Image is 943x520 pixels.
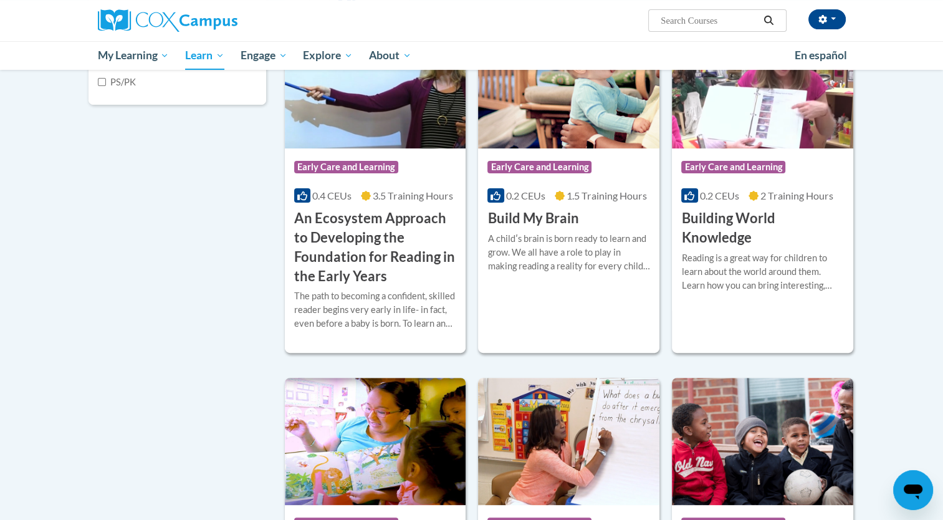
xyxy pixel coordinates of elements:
[98,78,106,86] input: Checkbox for Options
[487,232,650,273] div: A childʹs brain is born ready to learn and grow. We all have a role to play in making reading a r...
[295,41,361,70] a: Explore
[672,21,853,353] a: Course LogoEarly Care and Learning0.2 CEUs2 Training Hours Building World KnowledgeReading is a g...
[700,190,739,201] span: 0.2 CEUs
[90,41,178,70] a: My Learning
[681,209,844,248] h3: Building World Knowledge
[185,48,224,63] span: Learn
[303,48,353,63] span: Explore
[672,378,853,505] img: Course Logo
[294,209,457,286] h3: An Ecosystem Approach to Developing the Foundation for Reading in the Early Years
[312,190,352,201] span: 0.4 CEUs
[672,21,853,148] img: Course Logo
[808,9,846,29] button: Account Settings
[659,13,759,28] input: Search Courses
[97,48,169,63] span: My Learning
[478,21,659,148] img: Course Logo
[294,161,398,173] span: Early Care and Learning
[369,48,411,63] span: About
[795,49,847,62] span: En español
[177,41,232,70] a: Learn
[98,9,335,32] a: Cox Campus
[478,21,659,353] a: Course LogoEarly Care and Learning0.2 CEUs1.5 Training Hours Build My BrainA childʹs brain is bor...
[760,190,833,201] span: 2 Training Hours
[787,42,855,69] a: En español
[487,209,578,228] h3: Build My Brain
[681,251,844,292] div: Reading is a great way for children to learn about the world around them. Learn how you can bring...
[285,21,466,353] a: Course LogoEarly Care and Learning0.4 CEUs3.5 Training Hours An Ecosystem Approach to Developing ...
[241,48,287,63] span: Engage
[478,378,659,505] img: Course Logo
[79,41,864,70] div: Main menu
[98,75,136,89] label: PS/PK
[285,378,466,505] img: Course Logo
[232,41,295,70] a: Engage
[681,161,785,173] span: Early Care and Learning
[294,289,457,330] div: The path to becoming a confident, skilled reader begins very early in life- in fact, even before ...
[373,190,453,201] span: 3.5 Training Hours
[98,9,237,32] img: Cox Campus
[759,13,778,28] button: Search
[361,41,419,70] a: About
[487,161,591,173] span: Early Care and Learning
[567,190,647,201] span: 1.5 Training Hours
[893,470,933,510] iframe: Button to launch messaging window
[285,21,466,148] img: Course Logo
[506,190,545,201] span: 0.2 CEUs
